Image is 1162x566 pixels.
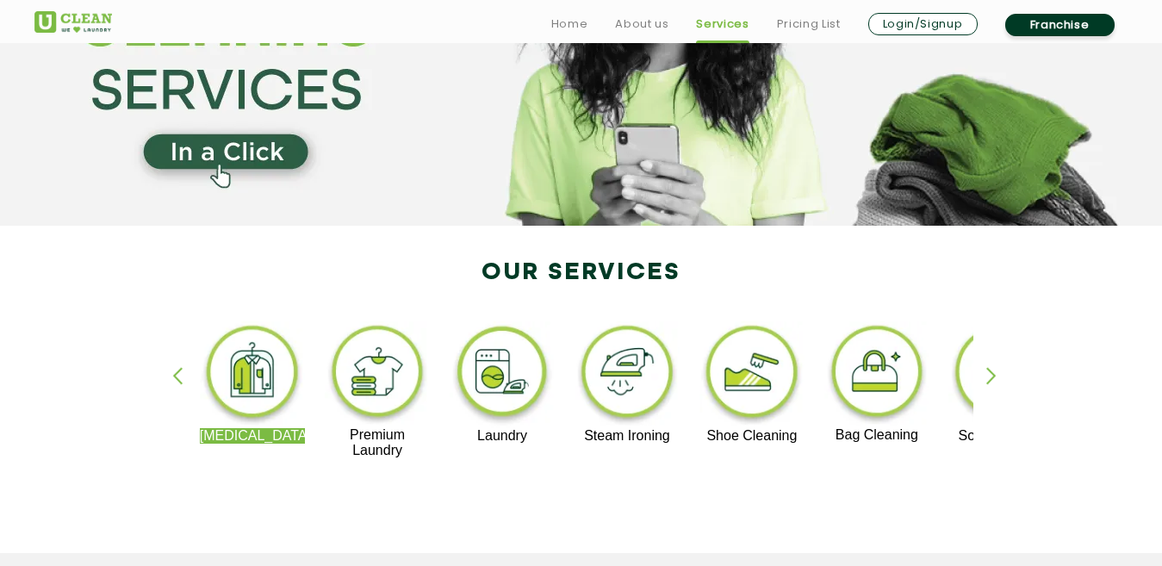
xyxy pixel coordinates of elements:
[948,428,1054,444] p: Sofa Cleaning
[699,428,805,444] p: Shoe Cleaning
[551,14,588,34] a: Home
[699,321,805,428] img: shoe_cleaning_11zon.webp
[824,321,930,427] img: bag_cleaning_11zon.webp
[200,428,306,444] p: [MEDICAL_DATA]
[575,321,680,428] img: steam_ironing_11zon.webp
[824,427,930,443] p: Bag Cleaning
[777,14,841,34] a: Pricing List
[1005,14,1115,36] a: Franchise
[325,427,431,458] p: Premium Laundry
[615,14,668,34] a: About us
[200,321,306,428] img: dry_cleaning_11zon.webp
[868,13,978,35] a: Login/Signup
[325,321,431,427] img: premium_laundry_cleaning_11zon.webp
[948,321,1054,428] img: sofa_cleaning_11zon.webp
[450,321,556,428] img: laundry_cleaning_11zon.webp
[696,14,749,34] a: Services
[575,428,680,444] p: Steam Ironing
[34,11,112,33] img: UClean Laundry and Dry Cleaning
[450,428,556,444] p: Laundry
